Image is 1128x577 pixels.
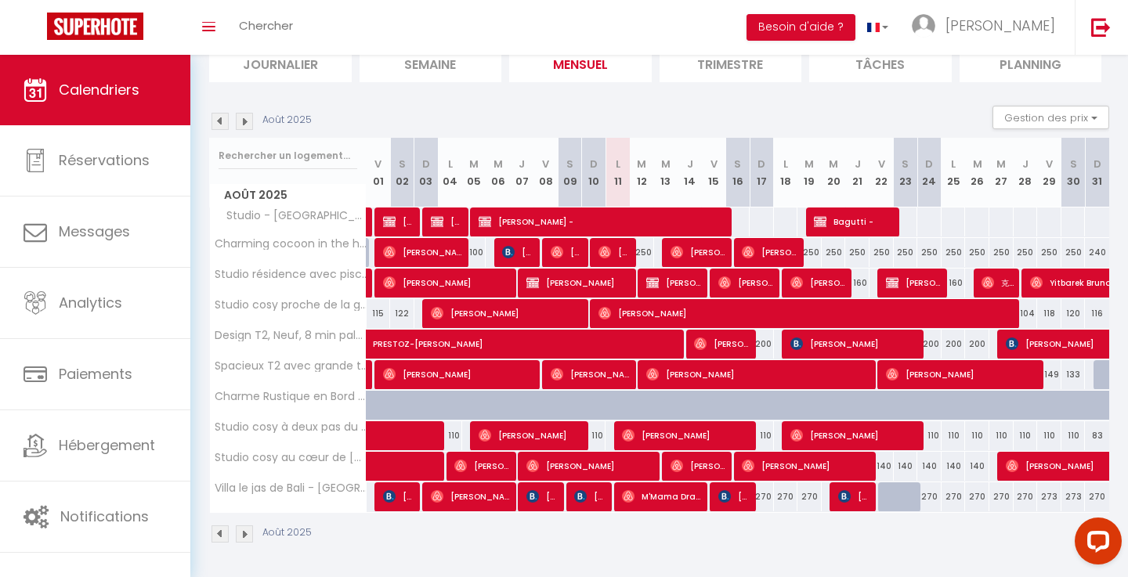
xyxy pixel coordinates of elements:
[212,330,369,341] span: Design T2, Neuf, 8 min palais/plages, Parking
[1061,238,1086,267] div: 250
[210,184,366,207] span: Août 2025
[917,452,942,481] div: 140
[757,157,765,171] abbr: D
[774,482,798,511] div: 270
[367,299,391,328] div: 115
[422,157,430,171] abbr: D
[637,157,646,171] abbr: M
[917,238,942,267] div: 250
[212,391,369,402] span: Charme Rustique en Bord de Mer
[917,330,942,359] div: 200
[566,157,573,171] abbr: S
[734,157,741,171] abbr: S
[479,207,729,236] span: [PERSON_NAME] -
[479,420,584,450] span: [PERSON_NAME]
[582,421,606,450] div: 110
[902,157,909,171] abbr: S
[534,138,559,207] th: 08
[996,157,1006,171] abbr: M
[845,238,869,267] div: 250
[671,237,727,267] span: [PERSON_NAME]
[869,452,894,481] div: 140
[212,452,369,463] span: Studio cosy au cœur de [GEOGRAPHIC_DATA]/proche [GEOGRAPHIC_DATA] ville
[383,481,415,511] span: [PERSON_NAME]
[965,238,989,267] div: 250
[262,113,312,128] p: Août 2025
[493,157,503,171] abbr: M
[1014,238,1038,267] div: 250
[710,157,718,171] abbr: V
[797,238,822,267] div: 250
[855,157,861,171] abbr: J
[804,157,814,171] abbr: M
[1037,299,1061,328] div: 118
[1037,482,1061,511] div: 273
[431,481,512,511] span: [PERSON_NAME]
[1085,299,1109,328] div: 116
[917,421,942,450] div: 110
[750,138,774,207] th: 17
[616,157,620,171] abbr: L
[59,150,150,170] span: Réservations
[829,157,838,171] abbr: M
[942,482,966,511] div: 270
[797,482,822,511] div: 270
[790,420,920,450] span: [PERSON_NAME]
[869,238,894,267] div: 250
[383,359,537,389] span: [PERSON_NAME]
[551,237,583,267] span: [PERSON_NAME]
[390,138,414,207] th: 02
[797,138,822,207] th: 19
[212,299,369,311] span: Studio cosy proche de la gare
[783,157,788,171] abbr: L
[1085,482,1109,511] div: 270
[942,238,966,267] div: 250
[660,44,802,82] li: Trimestre
[1014,299,1038,328] div: 104
[917,482,942,511] div: 270
[814,207,895,236] span: Bagutti -
[212,269,369,280] span: Studio résidence avec piscine
[942,452,966,481] div: 140
[1061,421,1086,450] div: 110
[1094,157,1101,171] abbr: D
[509,44,652,82] li: Mensuel
[212,421,369,433] span: Studio cosy à deux pas du port
[694,329,750,359] span: [PERSON_NAME]
[431,207,463,236] span: [PERSON_NAME] -
[212,482,369,494] span: Villa le jas de Bali - [GEOGRAPHIC_DATA]
[574,481,606,511] span: [PERSON_NAME]
[383,268,512,298] span: [PERSON_NAME]
[209,44,352,82] li: Journalier
[1061,482,1086,511] div: 273
[942,269,966,298] div: 160
[845,138,869,207] th: 21
[59,364,132,384] span: Paiements
[373,321,841,351] span: PRESTOZ-[PERSON_NAME]
[886,268,942,298] span: [PERSON_NAME]
[414,138,439,207] th: 03
[725,138,750,207] th: 16
[838,481,870,511] span: [PERSON_NAME]
[790,329,920,359] span: [PERSON_NAME]
[360,44,502,82] li: Semaine
[989,482,1014,511] div: 270
[367,330,391,359] a: PRESTOZ-[PERSON_NAME]
[462,138,486,207] th: 05
[992,106,1109,129] button: Gestion des prix
[448,157,453,171] abbr: L
[989,238,1014,267] div: 250
[630,138,654,207] th: 12
[622,420,751,450] span: [PERSON_NAME]
[1085,238,1109,267] div: 240
[942,138,966,207] th: 25
[945,16,1055,35] span: [PERSON_NAME]
[917,138,942,207] th: 24
[973,157,982,171] abbr: M
[646,268,703,298] span: [PERSON_NAME]
[526,481,559,511] span: [PERSON_NAME]
[989,421,1014,450] div: 110
[1014,138,1038,207] th: 28
[845,269,869,298] div: 160
[59,222,130,241] span: Messages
